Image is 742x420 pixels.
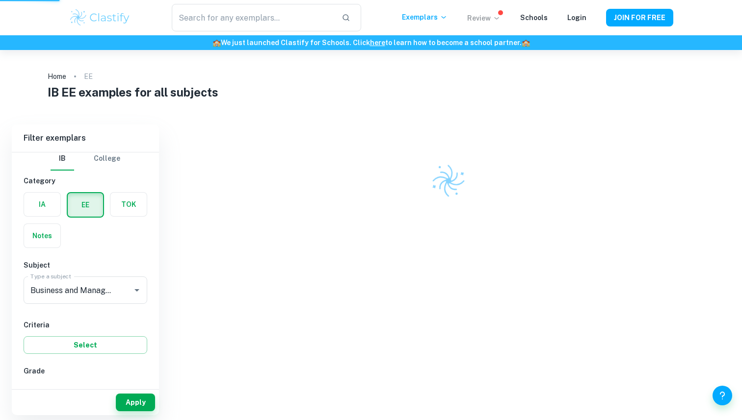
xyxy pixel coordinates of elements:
img: Clastify logo [427,160,470,202]
button: Notes [24,224,60,247]
span: 🏫 [212,39,221,47]
img: Clastify logo [69,8,131,27]
a: Schools [520,14,548,22]
label: Type a subject [30,272,71,280]
h6: We just launched Clastify for Schools. Click to learn how to become a school partner. [2,37,740,48]
button: Select [24,336,147,354]
a: here [370,39,385,47]
button: Apply [116,394,155,411]
span: 🏫 [522,39,530,47]
h6: Filter exemplars [12,124,159,152]
a: Login [567,14,586,22]
div: Filter type choice [51,147,120,171]
input: Search for any exemplars... [172,4,334,31]
a: Home [48,70,66,83]
button: IA [24,193,60,216]
h6: Category [24,175,147,186]
p: Review [467,13,501,24]
button: College [94,147,120,171]
button: EE [68,193,103,217]
p: EE [84,71,93,82]
button: Help and Feedback [713,386,732,405]
button: IB [51,147,74,171]
button: TOK [110,193,147,216]
h1: IB EE examples for all subjects [48,83,694,101]
h6: Subject [24,260,147,271]
button: Open [130,283,144,297]
button: JOIN FOR FREE [606,9,673,26]
p: Exemplars [402,12,448,23]
h6: Grade [24,366,147,376]
h6: Criteria [24,320,147,330]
